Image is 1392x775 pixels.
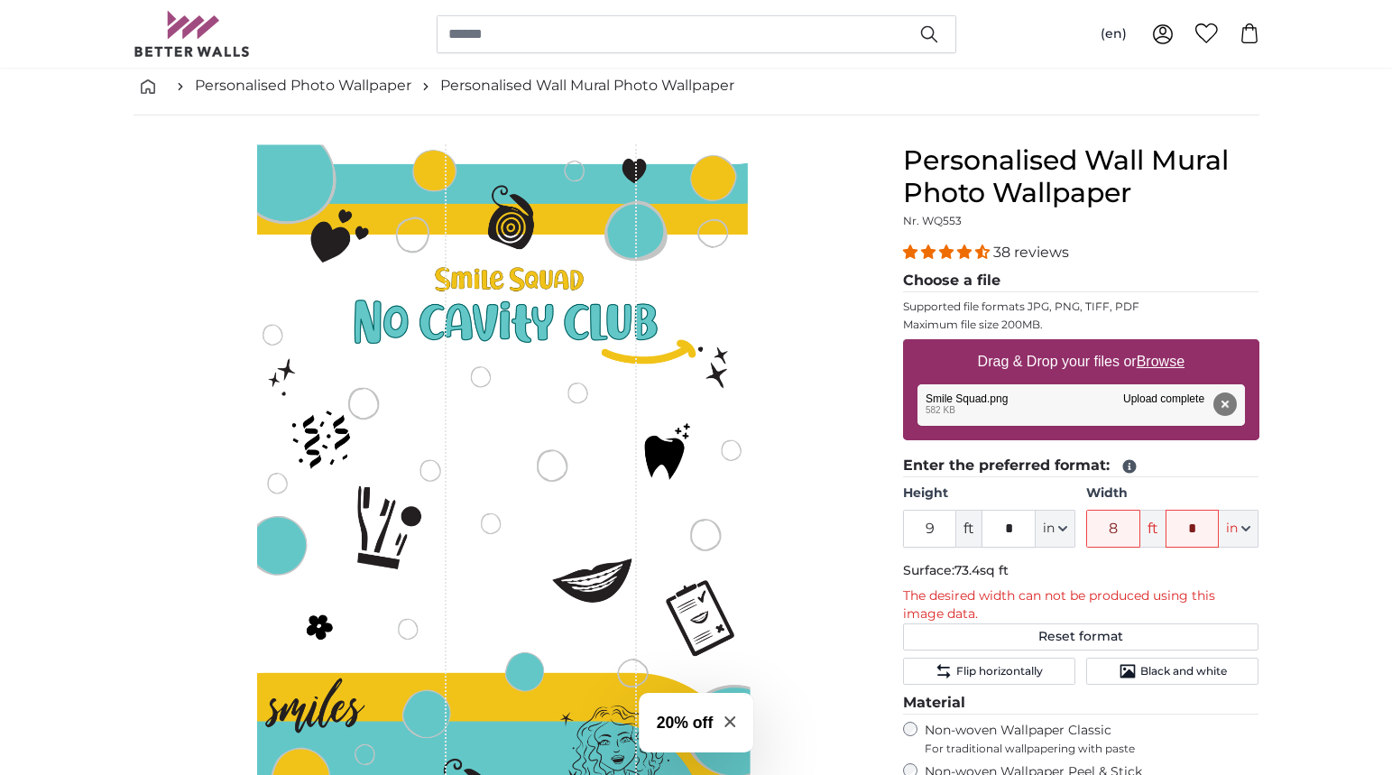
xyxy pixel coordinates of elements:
[1036,510,1075,548] button: in
[993,244,1069,261] span: 38 reviews
[903,455,1259,477] legend: Enter the preferred format:
[903,318,1259,332] p: Maximum file size 200MB.
[925,742,1259,756] span: For traditional wallpapering with paste
[903,484,1075,503] label: Height
[1226,520,1238,538] span: in
[1043,520,1055,538] span: in
[1140,510,1166,548] span: ft
[925,722,1259,756] label: Non-woven Wallpaper Classic
[903,587,1259,623] p: The desired width can not be produced using this image data.
[956,510,982,548] span: ft
[903,244,993,261] span: 4.34 stars
[1086,18,1141,51] button: (en)
[1086,658,1258,685] button: Black and white
[903,300,1259,314] p: Supported file formats JPG, PNG, TIFF, PDF
[903,270,1259,292] legend: Choose a file
[134,57,1259,115] nav: breadcrumbs
[440,75,734,97] a: Personalised Wall Mural Photo Wallpaper
[903,658,1075,685] button: Flip horizontally
[195,75,411,97] a: Personalised Photo Wallpaper
[1086,484,1258,503] label: Width
[903,623,1259,650] button: Reset format
[903,144,1259,209] h1: Personalised Wall Mural Photo Wallpaper
[1140,664,1227,678] span: Black and white
[903,692,1259,715] legend: Material
[1219,510,1258,548] button: in
[954,562,1009,578] span: 73.4sq ft
[903,214,962,227] span: Nr. WQ553
[1137,354,1185,369] u: Browse
[903,562,1259,580] p: Surface:
[134,11,251,57] img: Betterwalls
[970,344,1191,380] label: Drag & Drop your files or
[956,664,1043,678] span: Flip horizontally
